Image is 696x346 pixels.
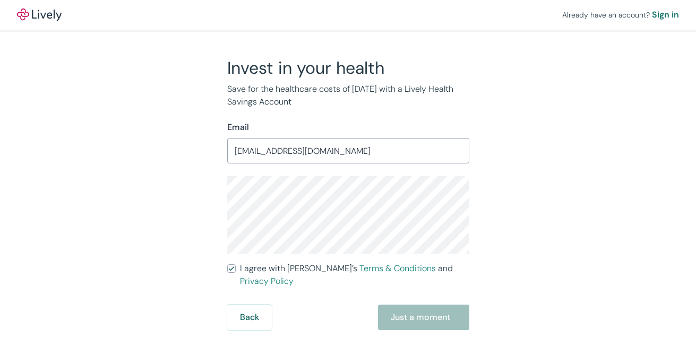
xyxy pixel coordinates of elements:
[562,8,679,21] div: Already have an account?
[359,263,436,274] a: Terms & Conditions
[17,8,62,21] img: Lively
[227,83,469,108] p: Save for the healthcare costs of [DATE] with a Lively Health Savings Account
[227,121,249,134] label: Email
[240,262,469,288] span: I agree with [PERSON_NAME]’s and
[17,8,62,21] a: LivelyLively
[227,305,272,330] button: Back
[227,57,469,79] h2: Invest in your health
[240,275,294,287] a: Privacy Policy
[652,8,679,21] a: Sign in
